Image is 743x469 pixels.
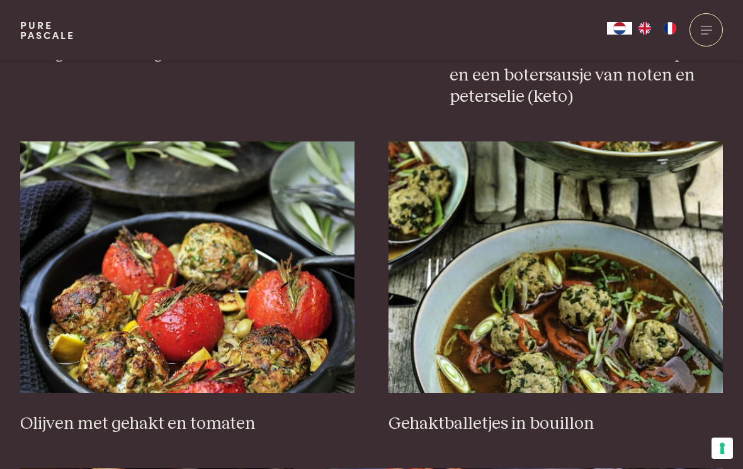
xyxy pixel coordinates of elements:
[607,22,632,35] div: Language
[389,413,723,435] h3: Gehaktballetjes in bouillon
[632,22,657,35] a: EN
[607,22,683,35] aside: Language selected: Nederlands
[20,141,355,393] img: Olijven met gehakt en tomaten
[389,141,723,434] a: Gehaktballetjes in bouillon Gehaktballetjes in bouillon
[20,413,355,435] h3: Olijven met gehakt en tomaten
[389,141,723,393] img: Gehaktballetjes in bouillon
[20,141,355,434] a: Olijven met gehakt en tomaten Olijven met gehakt en tomaten
[712,438,733,459] button: Uw voorkeuren voor toestemming voor trackingtechnologieën
[632,22,683,35] ul: Language list
[450,43,723,108] h3: Witlof in ham met knolselderpuree en een botersausje van noten en peterselie (keto)
[20,20,75,40] a: PurePascale
[607,22,632,35] a: NL
[657,22,683,35] a: FR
